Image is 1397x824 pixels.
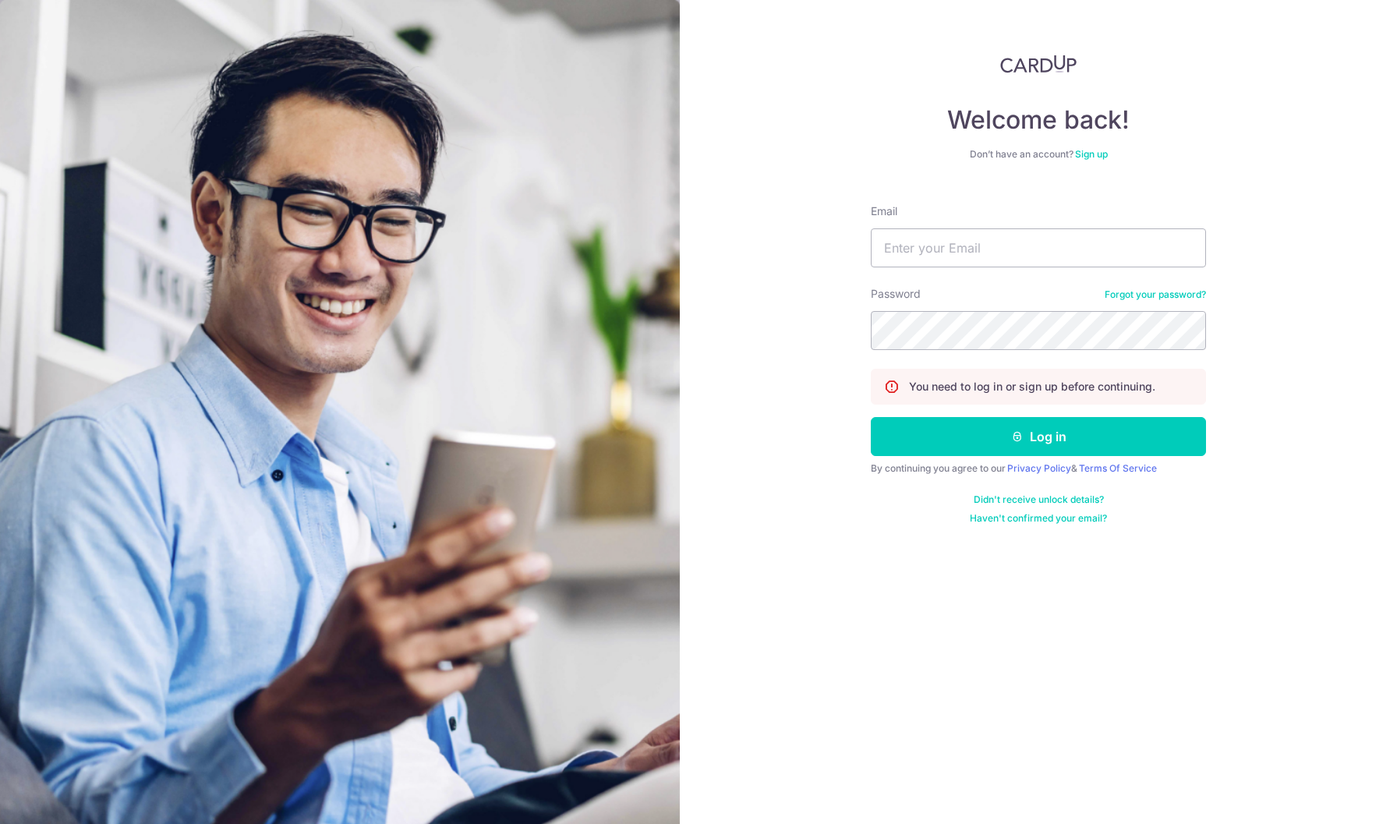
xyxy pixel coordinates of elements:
button: Log in [871,417,1206,456]
p: You need to log in or sign up before continuing. [909,379,1155,394]
label: Email [871,203,897,219]
input: Enter your Email [871,228,1206,267]
a: Haven't confirmed your email? [970,512,1107,525]
div: By continuing you agree to our & [871,462,1206,475]
div: Don’t have an account? [871,148,1206,161]
a: Privacy Policy [1007,462,1071,474]
h4: Welcome back! [871,104,1206,136]
a: Didn't receive unlock details? [974,493,1104,506]
img: CardUp Logo [1000,55,1077,73]
label: Password [871,286,921,302]
a: Terms Of Service [1079,462,1157,474]
a: Sign up [1075,148,1108,160]
a: Forgot your password? [1105,288,1206,301]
